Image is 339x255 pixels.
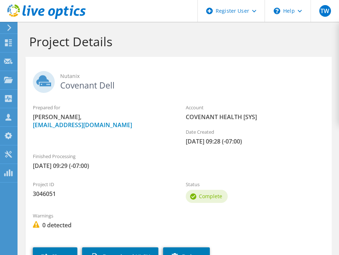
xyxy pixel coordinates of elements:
[60,72,324,80] span: Nutanix
[33,113,171,129] span: [PERSON_NAME],
[186,104,324,111] label: Account
[33,121,132,129] a: [EMAIL_ADDRESS][DOMAIN_NAME]
[33,181,171,188] label: Project ID
[33,71,324,89] h2: Covenant Dell
[199,193,222,200] span: Complete
[274,8,280,14] svg: \n
[33,212,171,219] label: Warnings
[186,113,324,121] span: COVENANT HEALTH [SYS]
[33,153,171,160] label: Finished Processing
[33,190,171,198] span: 3046051
[186,128,324,136] label: Date Created
[319,5,331,17] span: TW
[186,181,324,188] label: Status
[33,221,171,229] span: 0 detected
[33,104,171,111] label: Prepared for
[29,34,324,49] h1: Project Details
[186,137,324,145] span: [DATE] 09:28 (-07:00)
[33,162,171,170] span: [DATE] 09:29 (-07:00)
